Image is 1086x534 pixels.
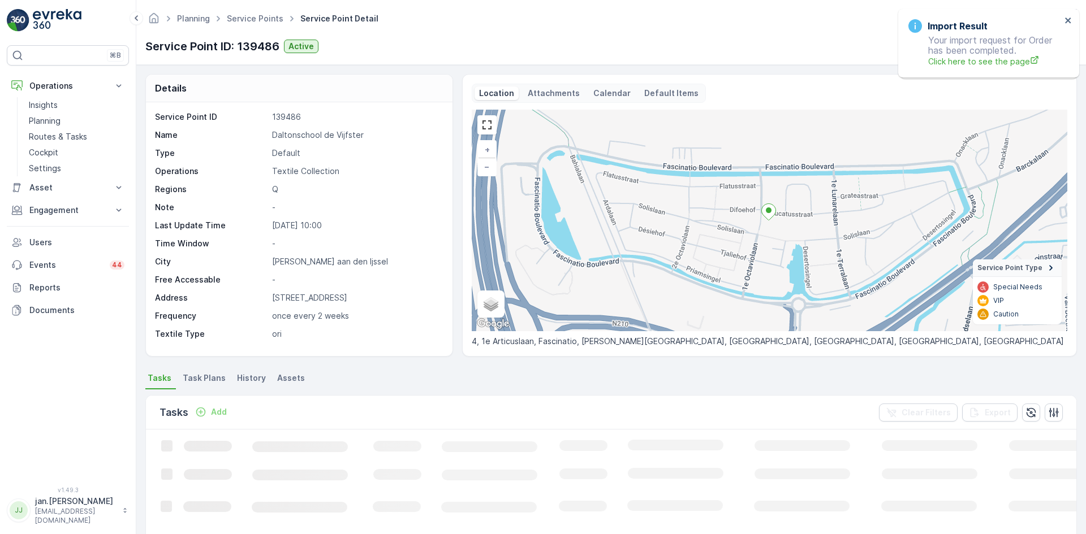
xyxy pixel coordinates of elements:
p: Operations [29,80,106,92]
p: Textile Collection [272,166,441,177]
button: Clear Filters [879,403,958,422]
button: close [1065,16,1072,27]
a: View Fullscreen [479,116,495,133]
p: 139486 [272,111,441,123]
p: [STREET_ADDRESS] [272,292,441,303]
p: Type [155,147,268,159]
a: Zoom Out [479,158,495,175]
p: Insights [29,99,58,111]
p: Events [29,259,103,271]
p: Location [479,88,514,99]
img: logo_light-DOdMpM7g.png [33,9,81,32]
button: Asset [7,176,129,199]
p: Clear Filters [902,407,951,418]
p: 44 [112,261,122,270]
p: Planning [29,115,61,127]
a: Service Points [227,14,283,23]
span: Assets [277,372,305,384]
a: Reports [7,276,129,299]
p: ori [272,328,441,340]
p: Active [288,41,314,52]
a: Layers [479,292,503,316]
p: Frequency [155,310,268,322]
p: Q [272,184,441,195]
div: JJ [10,501,28,519]
a: Cockpit [24,145,129,160]
p: Daltonschool de Vijfster [272,129,441,141]
p: 4, 1e Articuslaan, Fascinatio, [PERSON_NAME][GEOGRAPHIC_DATA], [GEOGRAPHIC_DATA], [GEOGRAPHIC_DAT... [472,336,1067,347]
a: Routes & Tasks [24,129,129,145]
a: Click here to see the page [928,55,1061,67]
a: Events44 [7,254,129,276]
a: Planning [24,113,129,129]
p: Your import request for Order has been completed. [908,35,1061,67]
p: Last Update Time [155,220,268,231]
span: History [237,372,266,384]
p: Users [29,237,124,248]
p: VIP [993,296,1004,305]
p: Attachments [528,88,580,99]
img: Google [475,316,512,331]
p: Caution [993,310,1019,319]
p: jan.[PERSON_NAME] [35,496,117,507]
p: [EMAIL_ADDRESS][DOMAIN_NAME] [35,507,117,525]
button: Active [284,40,318,53]
p: Reports [29,282,124,293]
p: Documents [29,305,124,316]
p: Routes & Tasks [29,131,87,142]
p: Engagement [29,205,106,216]
p: Operations [155,166,268,177]
p: Regions [155,184,268,195]
button: Add [191,405,231,419]
p: Free Accessable [155,274,268,285]
a: Homepage [148,16,160,26]
p: Calendar [593,88,631,99]
p: Textile Type [155,328,268,340]
p: once every 2 weeks [272,310,441,322]
p: Note [155,202,268,213]
span: − [484,162,490,171]
p: City [155,256,268,267]
span: + [485,145,490,154]
p: - [272,274,441,285]
p: Export [985,407,1011,418]
p: [DATE] 10:00 [272,220,441,231]
p: Tasks [160,405,188,420]
summary: Service Point Type [973,259,1062,277]
p: Default Items [644,88,699,99]
p: - [272,202,441,213]
a: Users [7,231,129,254]
p: ⌘B [110,51,121,60]
a: Open this area in Google Maps (opens a new window) [475,316,512,331]
p: Settings [29,163,61,174]
a: Insights [24,97,129,113]
button: Export [962,403,1018,422]
p: Service Point ID [155,111,268,123]
button: Operations [7,75,129,97]
p: Address [155,292,268,303]
button: Engagement [7,199,129,222]
span: v 1.49.3 [7,487,129,493]
span: Service Point Type [977,263,1042,272]
p: Time Window [155,238,268,249]
p: Special Needs [993,283,1042,292]
a: Zoom In [479,141,495,158]
h3: Import Result [928,19,988,33]
p: [PERSON_NAME] aan den Ijssel [272,256,441,267]
span: Tasks [148,372,171,384]
a: Planning [177,14,210,23]
span: Service Point Detail [298,13,381,24]
p: Default [272,147,441,159]
p: Add [211,406,227,418]
a: Documents [7,299,129,322]
p: Cockpit [29,147,58,158]
p: - [272,238,441,249]
p: Asset [29,182,106,193]
a: Settings [24,160,129,176]
span: Task Plans [183,372,226,384]
p: Name [155,129,268,141]
button: JJjan.[PERSON_NAME][EMAIL_ADDRESS][DOMAIN_NAME] [7,496,129,525]
p: Service Point ID: 139486 [145,38,279,55]
p: Details [155,81,187,95]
